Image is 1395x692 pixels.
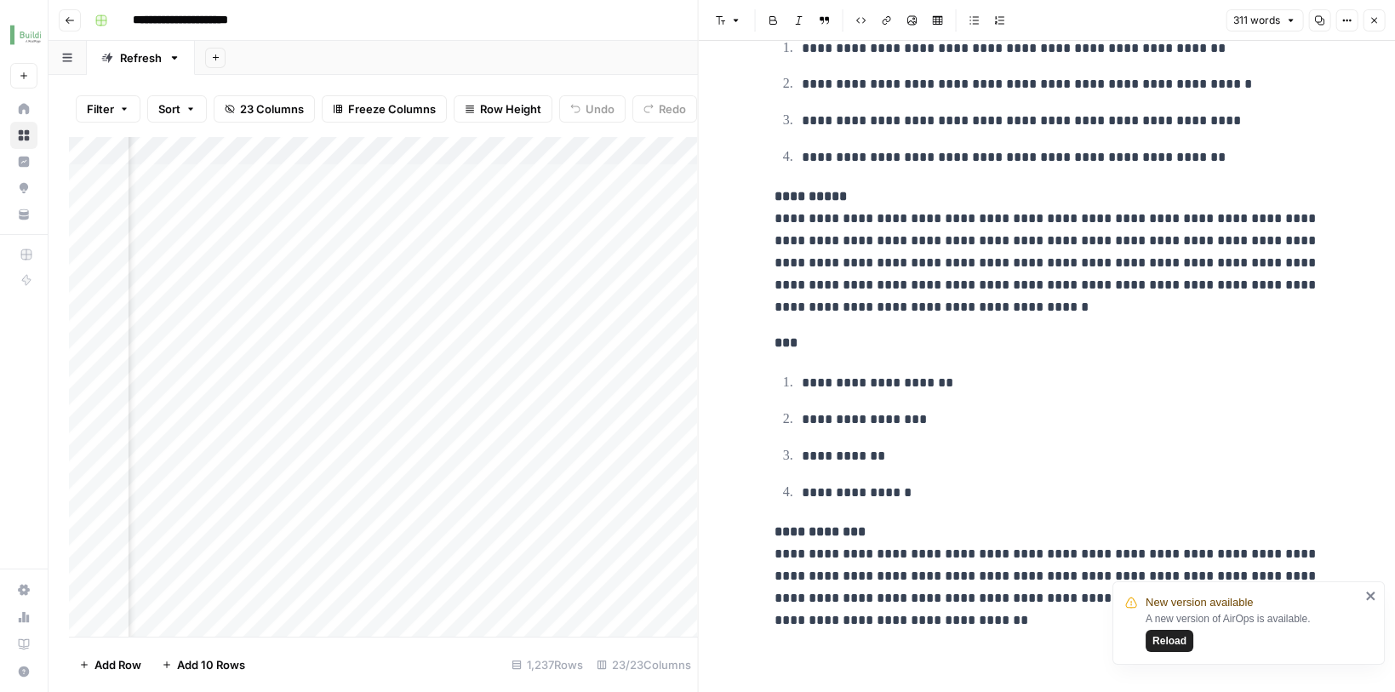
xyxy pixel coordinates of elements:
[10,603,37,631] a: Usage
[559,95,626,123] button: Undo
[590,651,698,678] div: 23/23 Columns
[1365,589,1377,603] button: close
[505,651,590,678] div: 1,237 Rows
[632,95,697,123] button: Redo
[1146,611,1360,652] div: A new version of AirOps is available.
[94,656,141,673] span: Add Row
[10,174,37,202] a: Opportunities
[659,100,686,117] span: Redo
[120,49,162,66] div: Refresh
[69,651,152,678] button: Add Row
[158,100,180,117] span: Sort
[177,656,245,673] span: Add 10 Rows
[586,100,615,117] span: Undo
[240,100,304,117] span: 23 Columns
[480,100,541,117] span: Row Height
[214,95,315,123] button: 23 Columns
[10,14,37,56] button: Workspace: Buildium
[10,122,37,149] a: Browse
[152,651,255,678] button: Add 10 Rows
[10,631,37,658] a: Learning Hub
[1146,594,1253,611] span: New version available
[10,148,37,175] a: Insights
[76,95,140,123] button: Filter
[87,41,195,75] a: Refresh
[10,576,37,603] a: Settings
[147,95,207,123] button: Sort
[1146,630,1193,652] button: Reload
[1152,633,1186,649] span: Reload
[10,95,37,123] a: Home
[10,201,37,228] a: Your Data
[87,100,114,117] span: Filter
[1233,13,1280,28] span: 311 words
[454,95,552,123] button: Row Height
[10,658,37,685] button: Help + Support
[348,100,436,117] span: Freeze Columns
[322,95,447,123] button: Freeze Columns
[10,20,41,50] img: Buildium Logo
[1226,9,1303,31] button: 311 words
